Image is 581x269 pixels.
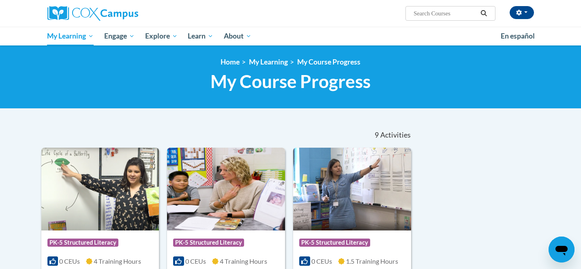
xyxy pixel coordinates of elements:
a: En español [495,28,540,45]
span: PK-5 Structured Literacy [299,239,370,247]
span: 0 CEUs [185,257,206,265]
span: En español [501,32,535,40]
a: About [219,27,257,45]
button: Account Settings [510,6,534,19]
span: Explore [145,31,178,41]
span: 0 CEUs [311,257,332,265]
img: Course Logo [293,148,411,230]
span: 4 Training Hours [220,257,267,265]
span: Learn [188,31,213,41]
input: Search Courses [413,9,478,18]
span: 9 [375,131,379,140]
a: Engage [99,27,140,45]
span: My Course Progress [210,71,371,92]
span: Engage [104,31,135,41]
span: Activities [380,131,411,140]
span: PK-5 Structured Literacy [47,239,118,247]
img: Course Logo [167,148,285,230]
button: Search [478,9,490,18]
span: About [224,31,251,41]
a: My Learning [42,27,99,45]
iframe: Button to launch messaging window [549,237,575,263]
img: Cox Campus [47,6,138,21]
span: PK-5 Structured Literacy [173,239,244,247]
span: My Learning [47,31,94,41]
div: Main menu [35,27,546,45]
a: Explore [140,27,183,45]
a: Home [221,58,240,66]
a: My Learning [249,58,288,66]
span: 4 Training Hours [94,257,141,265]
a: Cox Campus [47,6,202,21]
img: Course Logo [41,148,159,230]
span: 1.5 Training Hours [346,257,398,265]
a: My Course Progress [297,58,360,66]
span: 0 CEUs [59,257,80,265]
a: Learn [182,27,219,45]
